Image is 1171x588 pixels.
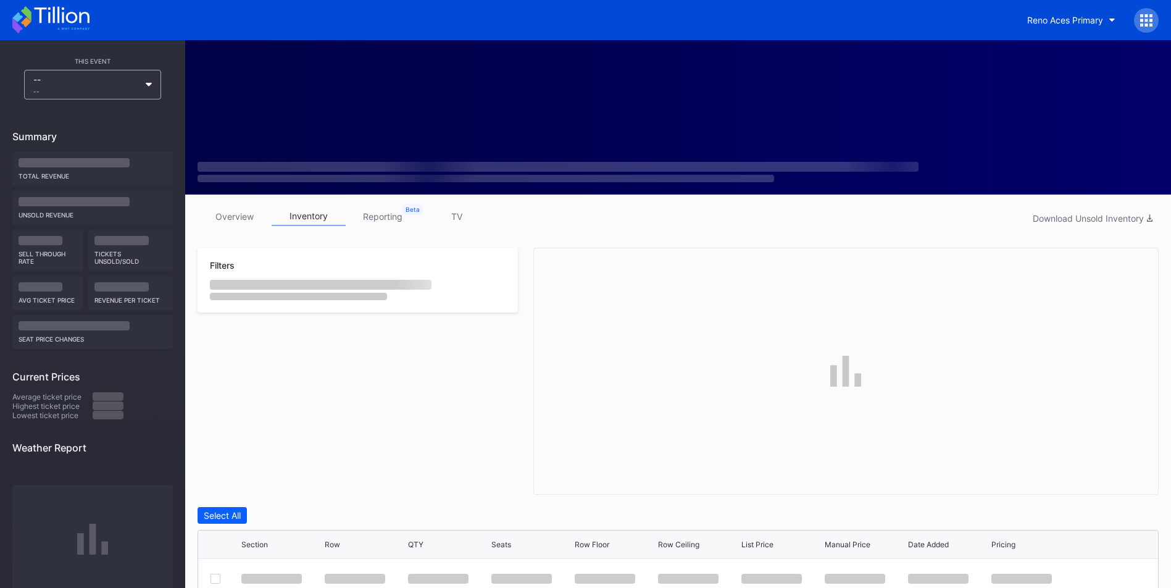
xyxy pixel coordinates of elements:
[491,540,511,549] div: Seats
[575,540,609,549] div: Row Floor
[1027,210,1159,227] button: Download Unsold Inventory
[33,74,140,95] div: --
[19,245,77,265] div: Sell Through Rate
[741,540,773,549] div: List Price
[1033,213,1152,224] div: Download Unsold Inventory
[12,392,93,401] div: Average ticket price
[346,207,420,226] a: reporting
[204,510,241,521] div: Select All
[12,130,173,143] div: Summary
[198,507,247,524] button: Select All
[19,206,167,219] div: Unsold Revenue
[12,442,173,454] div: Weather Report
[1027,15,1103,25] div: Reno Aces Primary
[198,207,272,226] a: overview
[94,245,167,265] div: Tickets Unsold/Sold
[908,540,949,549] div: Date Added
[19,330,167,343] div: seat price changes
[325,540,340,549] div: Row
[210,260,506,271] div: Filters
[272,207,346,226] a: inventory
[12,401,93,411] div: Highest ticket price
[19,292,77,304] div: Avg ticket price
[94,292,167,304] div: Revenue per ticket
[12,57,173,65] div: This Event
[12,411,93,420] div: Lowest ticket price
[420,207,494,226] a: TV
[991,540,1015,549] div: Pricing
[825,540,870,549] div: Manual Price
[1018,9,1125,31] button: Reno Aces Primary
[33,88,140,95] div: --
[408,540,423,549] div: QTY
[658,540,699,549] div: Row Ceiling
[241,540,268,549] div: Section
[12,371,173,383] div: Current Prices
[19,167,167,180] div: Total Revenue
